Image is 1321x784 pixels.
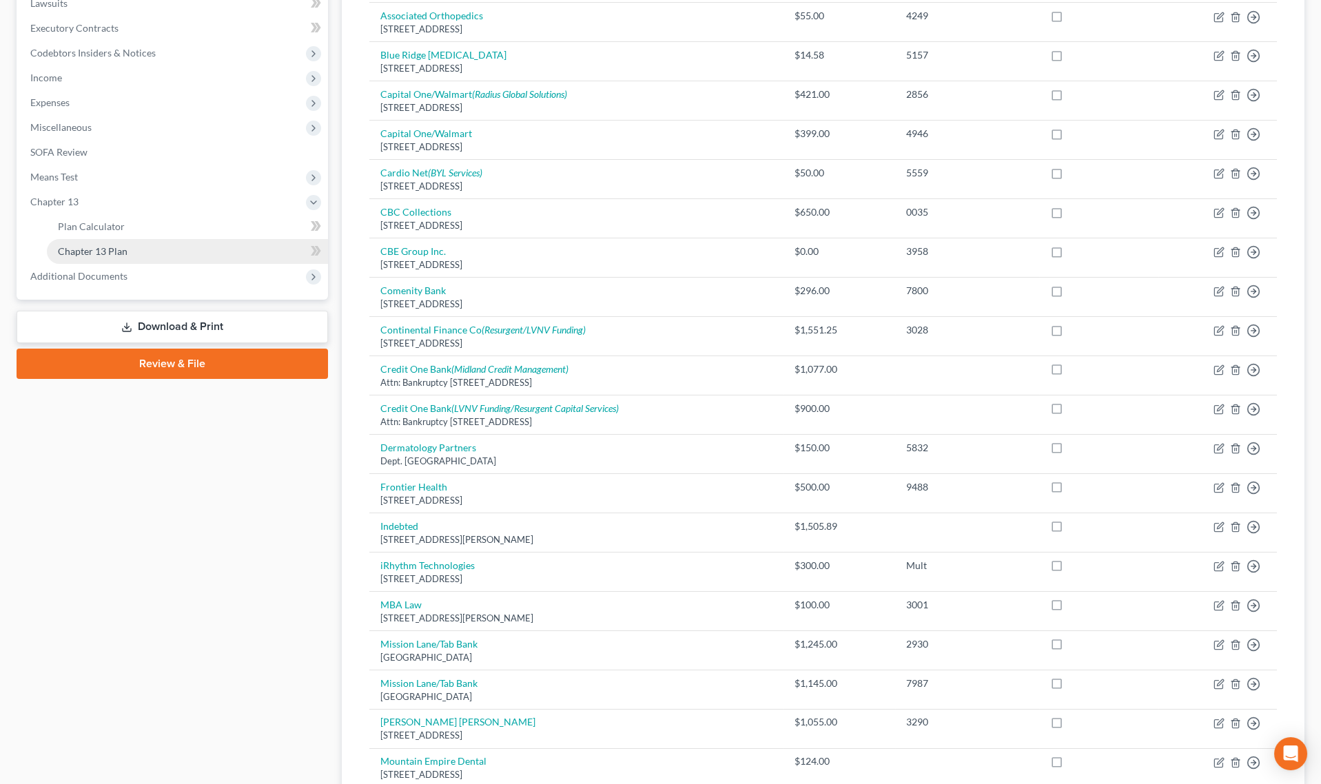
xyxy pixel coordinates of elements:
[906,245,1029,258] div: 3958
[30,72,62,83] span: Income
[380,612,772,625] div: [STREET_ADDRESS][PERSON_NAME]
[380,455,772,468] div: Dept. [GEOGRAPHIC_DATA]
[380,690,772,703] div: [GEOGRAPHIC_DATA]
[795,9,884,23] div: $55.00
[906,598,1029,612] div: 3001
[380,599,422,610] a: MBA Law
[30,171,78,183] span: Means Test
[906,637,1029,651] div: 2930
[380,180,772,193] div: [STREET_ADDRESS]
[380,494,772,507] div: [STREET_ADDRESS]
[795,715,884,729] div: $1,055.00
[19,16,328,41] a: Executory Contracts
[380,533,772,546] div: [STREET_ADDRESS][PERSON_NAME]
[380,101,772,114] div: [STREET_ADDRESS]
[795,754,884,768] div: $124.00
[380,559,475,571] a: iRhythm Technologies
[795,637,884,651] div: $1,245.00
[795,480,884,494] div: $500.00
[906,9,1029,23] div: 4249
[380,755,487,767] a: Mountain Empire Dental
[795,245,884,258] div: $0.00
[795,598,884,612] div: $100.00
[380,127,472,139] a: Capital One/Walmart
[1274,737,1307,770] div: Open Intercom Messenger
[17,311,328,343] a: Download & Print
[380,49,506,61] a: Blue Ridge [MEDICAL_DATA]
[795,323,884,337] div: $1,551.25
[906,87,1029,101] div: 2856
[380,88,567,100] a: Capital One/Walmart(Radius Global Solutions)
[451,402,619,414] i: (LVNV Funding/Resurgent Capital Services)
[795,87,884,101] div: $421.00
[795,559,884,572] div: $300.00
[19,140,328,165] a: SOFA Review
[380,768,772,781] div: [STREET_ADDRESS]
[30,146,88,158] span: SOFA Review
[906,48,1029,62] div: 5157
[380,520,418,532] a: Indebted
[380,167,482,178] a: Cardio Net(BYL Services)
[482,324,586,336] i: (Resurgent/LVNV Funding)
[795,402,884,415] div: $900.00
[380,10,483,21] a: Associated Orthopedics
[58,245,127,257] span: Chapter 13 Plan
[795,48,884,62] div: $14.58
[472,88,567,100] i: (Radius Global Solutions)
[380,442,476,453] a: Dermatology Partners
[30,270,127,282] span: Additional Documents
[906,559,1029,572] div: Mult
[380,402,619,414] a: Credit One Bank(LVNV Funding/Resurgent Capital Services)
[30,22,119,34] span: Executory Contracts
[906,677,1029,690] div: 7987
[795,166,884,180] div: $50.00
[795,519,884,533] div: $1,505.89
[906,166,1029,180] div: 5559
[906,205,1029,219] div: 0035
[380,245,446,257] a: CBE Group Inc.
[795,362,884,376] div: $1,077.00
[380,62,772,75] div: [STREET_ADDRESS]
[47,214,328,239] a: Plan Calculator
[380,141,772,154] div: [STREET_ADDRESS]
[906,715,1029,729] div: 3290
[380,638,478,650] a: Mission Lane/Tab Bank
[380,219,772,232] div: [STREET_ADDRESS]
[380,285,446,296] a: Comenity Bank
[795,441,884,455] div: $150.00
[380,572,772,586] div: [STREET_ADDRESS]
[906,441,1029,455] div: 5832
[380,363,569,375] a: Credit One Bank(Midland Credit Management)
[380,481,447,493] a: Frontier Health
[30,96,70,108] span: Expenses
[906,127,1029,141] div: 4946
[30,47,156,59] span: Codebtors Insiders & Notices
[906,284,1029,298] div: 7800
[380,23,772,36] div: [STREET_ADDRESS]
[795,284,884,298] div: $296.00
[380,206,451,218] a: CBC Collections
[795,677,884,690] div: $1,145.00
[380,258,772,271] div: [STREET_ADDRESS]
[380,729,772,742] div: [STREET_ADDRESS]
[380,716,535,728] a: [PERSON_NAME] [PERSON_NAME]
[47,239,328,264] a: Chapter 13 Plan
[380,415,772,429] div: Attn: Bankruptcy [STREET_ADDRESS]
[380,677,478,689] a: Mission Lane/Tab Bank
[30,121,92,133] span: Miscellaneous
[906,480,1029,494] div: 9488
[380,376,772,389] div: Attn: Bankruptcy [STREET_ADDRESS]
[428,167,482,178] i: (BYL Services)
[380,337,772,350] div: [STREET_ADDRESS]
[30,196,79,207] span: Chapter 13
[380,298,772,311] div: [STREET_ADDRESS]
[795,127,884,141] div: $399.00
[795,205,884,219] div: $650.00
[17,349,328,379] a: Review & File
[380,651,772,664] div: [GEOGRAPHIC_DATA]
[906,323,1029,337] div: 3028
[451,363,569,375] i: (Midland Credit Management)
[58,220,125,232] span: Plan Calculator
[380,324,586,336] a: Continental Finance Co(Resurgent/LVNV Funding)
